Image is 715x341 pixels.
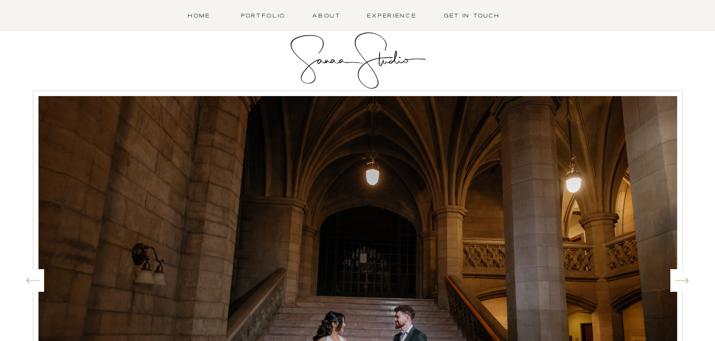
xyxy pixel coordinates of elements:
a: Portfolio [239,11,288,20]
a: Experience [365,11,419,20]
a: Get in Touch [440,11,503,20]
a: About [310,11,343,20]
a: Home [181,11,217,20]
